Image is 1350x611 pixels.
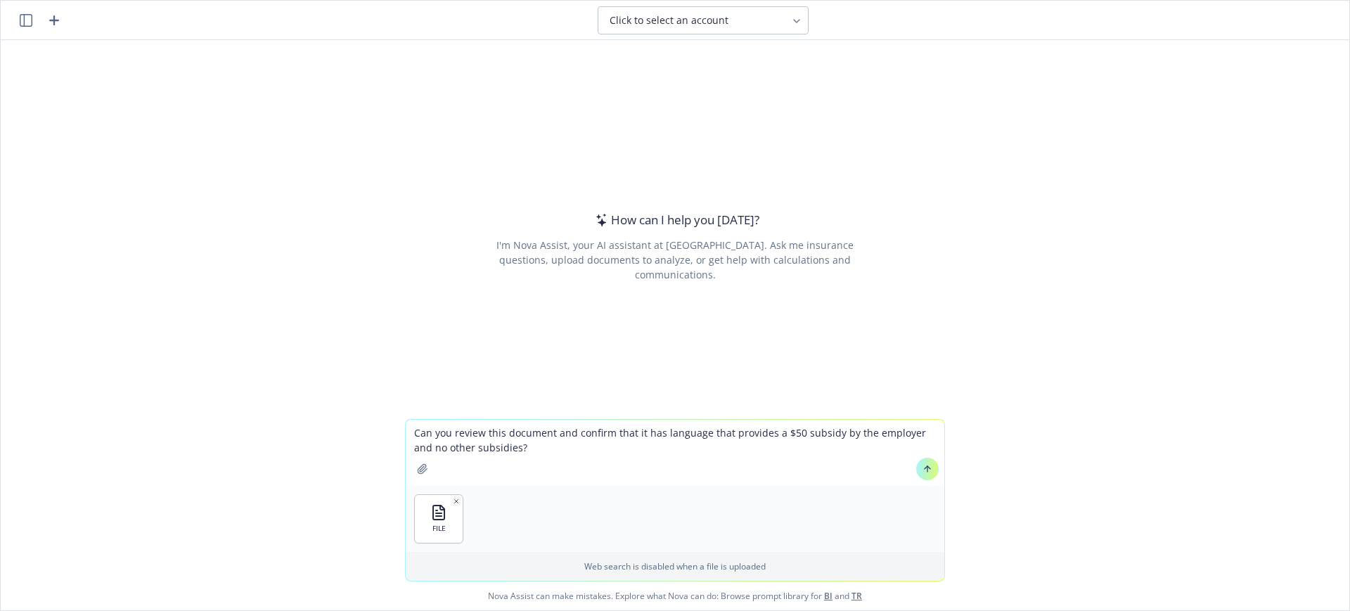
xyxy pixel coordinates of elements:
p: Web search is disabled when a file is uploaded [414,560,936,572]
a: TR [851,590,862,602]
span: FILE [432,524,446,533]
div: I'm Nova Assist, your AI assistant at [GEOGRAPHIC_DATA]. Ask me insurance questions, upload docum... [477,238,873,282]
a: BI [824,590,832,602]
span: Nova Assist can make mistakes. Explore what Nova can do: Browse prompt library for and [6,581,1344,610]
button: Click to select an account [598,6,809,34]
textarea: Can you review this document and confirm that it has language that provides a $50 subsidy by the ... [406,420,944,486]
button: FILE [415,495,463,543]
span: Click to select an account [610,13,728,27]
div: How can I help you [DATE]? [591,211,759,229]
